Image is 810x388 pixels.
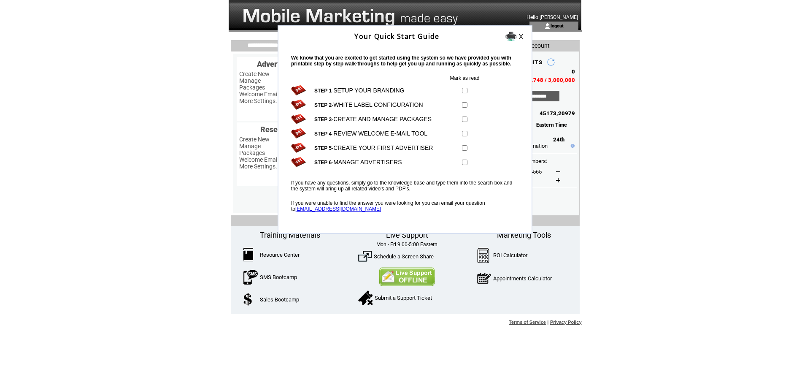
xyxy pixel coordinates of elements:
[540,110,575,117] span: 45173,20979
[379,267,435,286] img: Contact Us
[239,156,278,163] a: Welcome Email
[497,231,551,239] span: Marketing Tools
[314,131,332,137] b: STEP 4
[572,68,575,75] span: 0
[333,159,402,166] a: MANAGE ADVERTISERS
[314,117,432,122] span: -
[314,102,332,108] b: STEP 2
[260,274,297,280] a: SMS Bootcamp
[536,122,567,128] span: Eastern Time
[358,290,373,305] img: SupportTicket.png
[314,88,332,94] b: STEP 1
[493,252,527,258] a: ROI Calculator
[239,149,265,156] a: Packages
[518,42,550,49] span: My Account
[314,117,332,122] b: STEP 3
[450,75,479,81] span: Mark as read
[553,136,564,143] span: 24th
[505,32,517,41] img: Print it
[333,144,433,151] a: CREATE YOUR FIRST ADVERTISER
[333,116,432,122] a: CREATE AND MANAGE PACKAGES
[239,98,281,104] a: More Settings...
[477,271,491,286] img: AppointmentCalc.png
[239,84,265,91] a: Packages
[314,160,402,166] span: -
[314,88,404,94] span: -
[333,87,404,94] a: SETUP YOUR BRANDING
[314,160,332,166] b: STEP 6
[376,241,437,247] span: Mon - Fri 9:00-5:00 Eastern
[521,77,575,83] span: 741,748 / 3,000,000
[239,77,261,84] a: Manage
[243,293,253,306] img: SalesBootcamp.png
[260,296,299,303] a: Sales Bootcamp
[550,320,582,325] a: Privacy Policy
[239,163,281,170] a: More Settings...
[260,252,300,258] a: Resource Center
[239,71,270,77] a: Create New
[260,231,320,239] span: Training Materials
[526,14,578,20] span: Hello [PERSON_NAME]
[346,32,439,41] span: Your Quick Start Guide
[239,143,261,149] a: Manage
[386,231,428,239] span: Live Support
[509,320,546,325] a: Terms of Service
[291,200,485,212] span: If you were unable to find the answer you were looking for you can email your question to
[314,145,433,151] span: -
[314,145,332,151] b: STEP 5
[314,131,427,137] span: -
[375,295,432,301] a: Submit a Support Ticket
[358,250,372,263] img: ScreenShare.png
[551,23,564,28] a: logout
[569,144,575,148] img: help.gif
[544,23,551,30] img: account_icon.gif
[260,125,293,134] span: Resellers
[333,101,423,108] a: WHITE LABEL CONFIGURATION
[477,248,490,263] img: Calculator.png
[243,248,253,261] img: ResourceCenter.png
[239,91,278,98] a: Welcome Email
[257,60,297,68] span: Advertisers
[243,270,258,285] img: SMSBootcamp.png
[493,275,552,282] a: Appointments Calculator
[291,55,511,67] span: We know that you are excited to get started using the system so we have provided you with printab...
[295,206,381,212] a: [EMAIL_ADDRESS][DOMAIN_NAME]
[333,130,427,137] a: REVIEW WELCOME E-MAIL TOOL
[239,136,270,143] a: Create New
[374,253,434,260] a: Schedule a Screen Share
[547,320,548,325] span: |
[314,102,423,108] span: -
[291,180,512,192] span: If you have any questions, simply go to the knowledge base and type them into the search box and ...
